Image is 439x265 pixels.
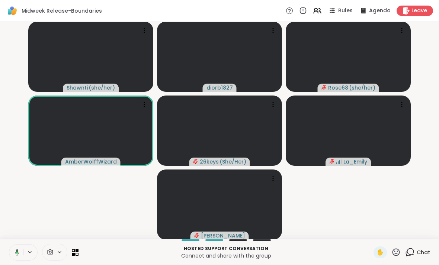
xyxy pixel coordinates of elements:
span: audio-muted [321,85,327,90]
span: audio-muted [193,159,198,164]
span: Rules [338,7,353,14]
span: Agenda [369,7,391,14]
span: ( She/Her ) [219,158,246,165]
span: AmberWolffWizard [65,158,117,165]
p: Hosted support conversation [83,245,369,252]
span: Midweek Release-Boundaries [22,7,102,14]
span: Shawnti [67,84,88,91]
p: Connect and share with the group [83,252,369,259]
span: [PERSON_NAME] [201,232,245,239]
span: audio-muted [194,233,199,238]
span: ( she/her ) [89,84,115,91]
span: ( she/her ) [349,84,375,91]
span: La_Emily [343,158,367,165]
span: Chat [417,249,430,256]
img: ShareWell Logomark [6,4,19,17]
span: diorb1827 [206,84,233,91]
span: Rose68 [328,84,348,91]
span: 26keys [200,158,219,165]
span: audio-muted [329,159,334,164]
span: Leave [411,7,427,14]
span: ✋ [376,248,384,257]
